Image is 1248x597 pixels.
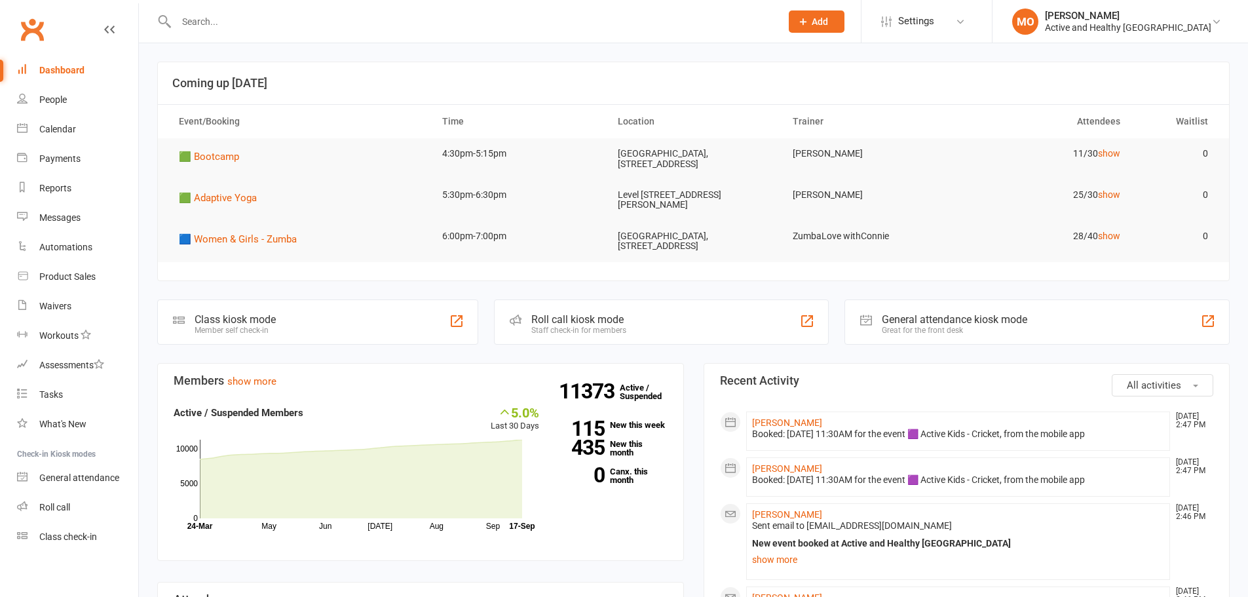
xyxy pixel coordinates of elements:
a: [PERSON_NAME] [752,463,822,474]
button: 🟩 Adaptive Yoga [179,190,266,206]
td: [PERSON_NAME] [781,180,956,210]
div: Roll call [39,502,70,512]
th: Location [606,105,782,138]
a: show more [227,376,276,387]
a: Messages [17,203,138,233]
input: Search... [172,12,772,31]
div: General attendance [39,472,119,483]
a: Assessments [17,351,138,380]
div: What's New [39,419,86,429]
div: New event booked at Active and Healthy [GEOGRAPHIC_DATA] [752,538,1165,549]
time: [DATE] 2:46 PM [1169,504,1213,521]
div: Class kiosk mode [195,313,276,326]
td: 25/30 [956,180,1132,210]
td: Level [STREET_ADDRESS][PERSON_NAME] [606,180,782,221]
strong: Active / Suspended Members [174,407,303,419]
a: Automations [17,233,138,262]
td: ZumbaLove withConnie [781,221,956,252]
a: [PERSON_NAME] [752,509,822,520]
span: 🟩 Bootcamp [179,151,239,163]
button: 🟦 Women & Girls - Zumba [179,231,306,247]
a: 435New this month [559,440,668,457]
div: People [39,94,67,105]
a: Payments [17,144,138,174]
a: Clubworx [16,13,48,46]
div: Staff check-in for members [531,326,626,335]
div: Product Sales [39,271,96,282]
div: MO [1012,9,1038,35]
div: [PERSON_NAME] [1045,10,1211,22]
div: Automations [39,242,92,252]
td: 0 [1132,221,1220,252]
th: Attendees [956,105,1132,138]
a: show more [752,550,1165,569]
a: [PERSON_NAME] [752,417,822,428]
a: Tasks [17,380,138,410]
a: Roll call [17,493,138,522]
time: [DATE] 2:47 PM [1169,458,1213,475]
td: [GEOGRAPHIC_DATA], [STREET_ADDRESS] [606,221,782,262]
div: Calendar [39,124,76,134]
a: Class kiosk mode [17,522,138,552]
div: Great for the front desk [882,326,1027,335]
a: Calendar [17,115,138,144]
a: People [17,85,138,115]
th: Trainer [781,105,956,138]
span: 🟦 Women & Girls - Zumba [179,233,297,245]
h3: Recent Activity [720,374,1214,387]
span: Settings [898,7,934,36]
button: Add [789,10,844,33]
span: 🟩 Adaptive Yoga [179,192,257,204]
a: What's New [17,410,138,439]
div: 5.0% [491,405,539,419]
td: 0 [1132,180,1220,210]
h3: Coming up [DATE] [172,77,1215,90]
a: show [1098,189,1120,200]
div: Dashboard [39,65,85,75]
time: [DATE] 2:47 PM [1169,412,1213,429]
td: [PERSON_NAME] [781,138,956,169]
strong: 435 [559,438,605,457]
th: Event/Booking [167,105,430,138]
td: 5:30pm-6:30pm [430,180,606,210]
div: Waivers [39,301,71,311]
strong: 115 [559,419,605,438]
a: Product Sales [17,262,138,292]
a: show [1098,148,1120,159]
div: Class check-in [39,531,97,542]
div: Booked: [DATE] 11:30AM for the event 🟪 Active Kids - Cricket, from the mobile app [752,474,1165,486]
strong: 0 [559,465,605,485]
div: Tasks [39,389,63,400]
td: 0 [1132,138,1220,169]
a: Workouts [17,321,138,351]
span: All activities [1127,379,1181,391]
a: Waivers [17,292,138,321]
a: show [1098,231,1120,241]
a: 11373Active / Suspended [620,374,677,410]
td: 28/40 [956,221,1132,252]
td: 6:00pm-7:00pm [430,221,606,252]
strong: 11373 [559,381,620,401]
td: 11/30 [956,138,1132,169]
div: Roll call kiosk mode [531,313,626,326]
a: Dashboard [17,56,138,85]
div: General attendance kiosk mode [882,313,1027,326]
button: 🟩 Bootcamp [179,149,248,164]
span: Sent email to [EMAIL_ADDRESS][DOMAIN_NAME] [752,520,952,531]
div: Member self check-in [195,326,276,335]
div: Workouts [39,330,79,341]
a: General attendance kiosk mode [17,463,138,493]
th: Time [430,105,606,138]
td: [GEOGRAPHIC_DATA], [STREET_ADDRESS] [606,138,782,180]
div: Active and Healthy [GEOGRAPHIC_DATA] [1045,22,1211,33]
a: Reports [17,174,138,203]
div: Assessments [39,360,104,370]
h3: Members [174,374,668,387]
th: Waitlist [1132,105,1220,138]
div: Last 30 Days [491,405,539,433]
span: Add [812,16,828,27]
a: 0Canx. this month [559,467,668,484]
div: Booked: [DATE] 11:30AM for the event 🟪 Active Kids - Cricket, from the mobile app [752,429,1165,440]
div: Messages [39,212,81,223]
div: Reports [39,183,71,193]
